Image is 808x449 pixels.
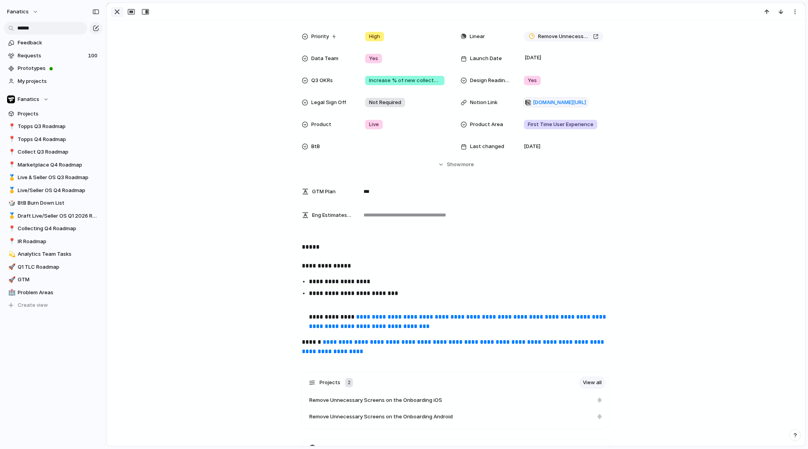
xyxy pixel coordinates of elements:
[8,237,14,246] div: 📍
[524,31,603,42] a: Remove Unnecessary Screens on the Onboarding Mobile
[88,52,99,60] span: 100
[345,378,353,387] div: 2
[4,299,102,311] button: Create view
[4,236,102,247] a: 📍IR Roadmap
[312,211,352,219] span: Eng Estimates (B/iOs/A/W) in Cycles
[18,225,99,233] span: Collecting Q4 Roadmap
[4,287,102,299] a: 🏥Problem Areas
[18,161,99,169] span: Marketplace Q4 Roadmap
[18,95,39,103] span: Fanatics
[4,108,102,120] a: Projects
[18,174,99,181] span: Live & Seller OS Q3 Roadmap
[8,275,14,284] div: 🚀
[7,187,15,194] button: 🥇
[8,160,14,169] div: 📍
[4,134,102,145] a: 📍Topps Q4 Roadmap
[311,77,333,84] span: Q3 OKRs
[8,148,14,157] div: 📍
[8,250,14,259] div: 💫
[7,161,15,169] button: 📍
[470,143,504,150] span: Last changed
[18,301,48,309] span: Create view
[4,274,102,286] a: 🚀GTM
[18,136,99,143] span: Topps Q4 Roadmap
[18,77,99,85] span: My projects
[7,250,15,258] button: 💫
[7,238,15,246] button: 📍
[311,143,320,150] span: BtB
[309,413,453,421] span: Remove Unnecessary Screens on the Onboarding Android
[4,248,102,260] a: 💫Analytics Team Tasks
[369,55,378,62] span: Yes
[7,289,15,297] button: 🏥
[7,174,15,181] button: 🥇
[7,263,15,271] button: 🚀
[18,263,99,271] span: Q1 TLC Roadmap
[312,188,336,196] span: GTM Plan
[8,262,14,271] div: 🚀
[311,33,329,40] span: Priority
[311,99,346,106] span: Legal Sign Off
[369,33,380,40] span: High
[18,52,86,60] span: Requests
[470,33,485,40] span: Linear
[4,93,102,105] button: Fanatics
[18,123,99,130] span: Topps Q3 Roadmap
[4,146,102,158] a: 📍Collect Q3 Roadmap
[320,379,340,387] span: Projects
[528,121,593,128] span: First Time User Experience
[4,197,102,209] a: 🎲BtB Burn Down List
[7,136,15,143] button: 📍
[8,186,14,195] div: 🥇
[369,121,379,128] span: Live
[447,161,461,169] span: Show
[523,97,588,108] a: [DOMAIN_NAME][URL]
[4,223,102,235] a: 📍Collecting Q4 Roadmap
[4,37,102,49] a: Feedback
[8,135,14,144] div: 📍
[470,99,498,106] span: Notion Link
[7,123,15,130] button: 📍
[470,121,503,128] span: Product Area
[311,121,331,128] span: Product
[18,39,99,47] span: Feedback
[4,261,102,273] a: 🚀Q1 TLC Roadmap
[18,238,99,246] span: IR Roadmap
[524,143,540,150] span: [DATE]
[7,199,15,207] button: 🎲
[18,199,99,207] span: BtB Burn Down List
[18,110,99,118] span: Projects
[579,376,606,389] a: View all
[7,225,15,233] button: 📍
[18,148,99,156] span: Collect Q3 Roadmap
[369,77,441,84] span: Increase % of new collectors who complete 3+ purchases within their [PERSON_NAME] 30 days from 7....
[7,276,15,284] button: 🚀
[8,199,14,208] div: 🎲
[4,159,102,171] a: 📍Marketplace Q4 Roadmap
[7,148,15,156] button: 📍
[7,212,15,220] button: 🥇
[4,210,102,222] div: 🥇Draft Live/Seller OS Q1 2026 Roadmap
[4,50,102,62] a: Requests100
[4,185,102,196] a: 🥇Live/Seller OS Q4 Roadmap
[470,55,502,62] span: Launch Date
[369,99,401,106] span: Not Required
[8,224,14,233] div: 📍
[4,62,102,74] a: Prototypes
[470,77,511,84] span: Design Readiness
[309,396,442,404] span: Remove Unnecessary Screens on the Onboarding iOS
[4,172,102,183] div: 🥇Live & Seller OS Q3 Roadmap
[533,99,586,106] span: [DOMAIN_NAME][URL]
[18,289,99,297] span: Problem Areas
[461,161,474,169] span: more
[528,77,537,84] span: Yes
